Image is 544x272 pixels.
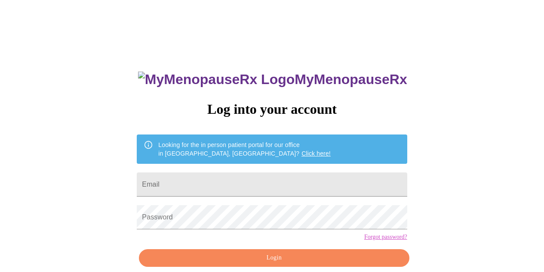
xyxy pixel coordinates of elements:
h3: Log into your account [137,101,407,117]
button: Login [139,249,409,267]
a: Forgot password? [364,234,407,241]
a: Click here! [301,150,331,157]
h3: MyMenopauseRx [138,72,407,88]
div: Looking for the in person patient portal for our office in [GEOGRAPHIC_DATA], [GEOGRAPHIC_DATA]? [158,137,331,161]
img: MyMenopauseRx Logo [138,72,295,88]
span: Login [149,253,399,263]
